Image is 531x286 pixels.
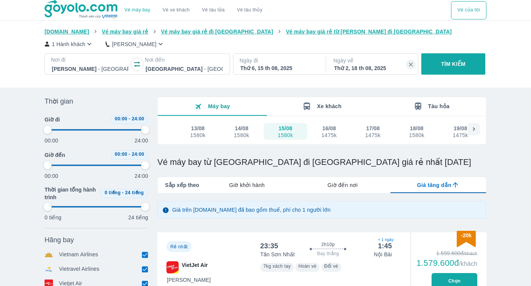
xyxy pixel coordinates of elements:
[132,116,144,121] span: 24:00
[128,214,148,221] p: 24 tiếng
[163,7,190,13] a: Vé xe khách
[115,152,127,157] span: 00:00
[322,125,336,132] div: 16/08
[176,123,468,140] div: scrollable day and price
[231,1,269,19] button: Vé tàu thủy
[157,157,486,168] h1: Vé máy bay từ [GEOGRAPHIC_DATA] đi [GEOGRAPHIC_DATA] giá rẻ nhất [DATE]
[115,116,127,121] span: 00:00
[321,132,337,138] div: 1475k
[172,206,331,214] p: Giá trên [DOMAIN_NAME] đã bao gồm thuế, phí cho 1 người lớn
[229,181,265,189] span: Giờ khởi hành
[45,137,58,144] p: 00:00
[45,186,97,201] span: Thời gian tổng hành trình
[45,40,93,48] button: 1 Hành khách
[45,235,74,244] span: Hãng bay
[235,125,248,132] div: 14/08
[240,64,317,72] div: Thứ 6, 15 th 08, 2025
[102,29,148,35] span: Vé máy bay giá rẻ
[45,28,486,35] nav: breadcrumb
[59,265,99,273] p: Vietravel Airlines
[366,125,380,132] div: 17/08
[125,7,150,13] a: Vé máy bay
[453,132,468,138] div: 1475k
[428,103,450,109] span: Tàu hỏa
[51,56,130,64] p: Nơi đi
[421,53,485,75] button: TÌM KIẾM
[118,1,269,19] div: choose transportation mode
[334,64,411,72] div: Thứ 2, 18 th 08, 2025
[145,56,223,64] p: Nơi đến
[234,132,249,138] div: 1580k
[374,251,392,258] p: Nội Bài
[454,125,467,132] div: 19/08
[459,260,477,267] span: /khách
[45,29,89,35] span: [DOMAIN_NAME]
[52,40,85,48] p: 1 Hành khách
[298,264,317,269] span: Hoàn vé
[417,181,451,189] span: Giá tăng dần
[45,116,60,123] span: Giờ đi
[260,251,295,258] p: Tân Sơn Nhất
[165,181,199,189] span: Sắp xếp theo
[208,103,230,109] span: Máy bay
[112,40,157,48] p: [PERSON_NAME]
[134,172,148,180] p: 24:00
[324,264,338,269] span: Đổi vé
[161,29,273,35] span: Vé máy bay giá rẻ đi [GEOGRAPHIC_DATA]
[333,57,412,64] p: Ngày về
[441,60,465,68] p: TÌM KIẾM
[196,1,231,19] a: Vé tàu lửa
[410,125,424,132] div: 18/08
[461,232,472,238] span: -20k
[378,241,392,251] div: 1:45
[45,151,65,159] span: Giờ đến
[199,177,486,193] div: lab API tabs example
[122,190,123,195] span: -
[45,214,61,221] p: 0 tiếng
[451,1,486,19] div: choose transportation mode
[167,276,211,284] span: [PERSON_NAME]
[166,261,179,273] img: VJ
[105,190,121,195] span: 0 tiếng
[59,251,98,259] p: Vietnam Airlines
[317,103,341,109] span: Xe khách
[409,132,424,138] div: 1580k
[45,172,58,180] p: 00:00
[182,261,208,273] span: VietJet Air
[190,132,205,138] div: 1580k
[416,259,477,268] div: 1.579.600đ
[260,241,278,251] div: 23:35
[134,137,148,144] p: 24:00
[286,29,452,35] span: Vé máy bay giá rẻ từ [PERSON_NAME] đi [GEOGRAPHIC_DATA]
[45,97,73,106] span: Thời gian
[263,264,291,269] span: 7kg xách tay
[132,152,144,157] span: 24:00
[278,132,293,138] div: 1580k
[365,132,381,138] div: 1475k
[321,241,334,248] span: 2h10p
[457,231,476,247] img: discount
[191,125,205,132] div: 13/08
[416,249,477,257] div: 1.599.600đ
[328,181,358,189] span: Giờ đến nơi
[125,190,144,195] span: 24 tiếng
[170,244,187,249] span: Rẻ nhất
[106,40,165,48] button: [PERSON_NAME]
[129,116,130,121] span: -
[451,1,486,19] button: Vé của tôi
[240,57,318,64] p: Ngày đi
[129,152,130,157] span: -
[378,237,392,243] span: + 1 ngày
[278,125,292,132] div: 15/08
